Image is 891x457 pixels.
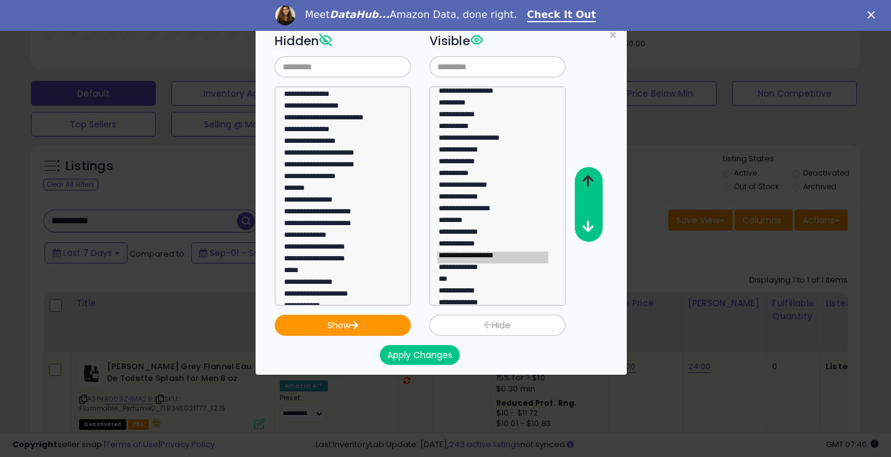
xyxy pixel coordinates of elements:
img: Profile image for Georgie [275,6,295,25]
a: Check It Out [527,9,596,22]
h3: Hidden [275,32,411,50]
div: Meet Amazon Data, done right. [305,9,517,21]
button: Show [275,315,411,336]
button: Hide [429,315,566,336]
i: DataHub... [330,9,390,20]
span: × [609,26,617,44]
h3: Visible [429,32,566,50]
button: Apply Changes [380,345,460,365]
div: Close [867,11,880,19]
